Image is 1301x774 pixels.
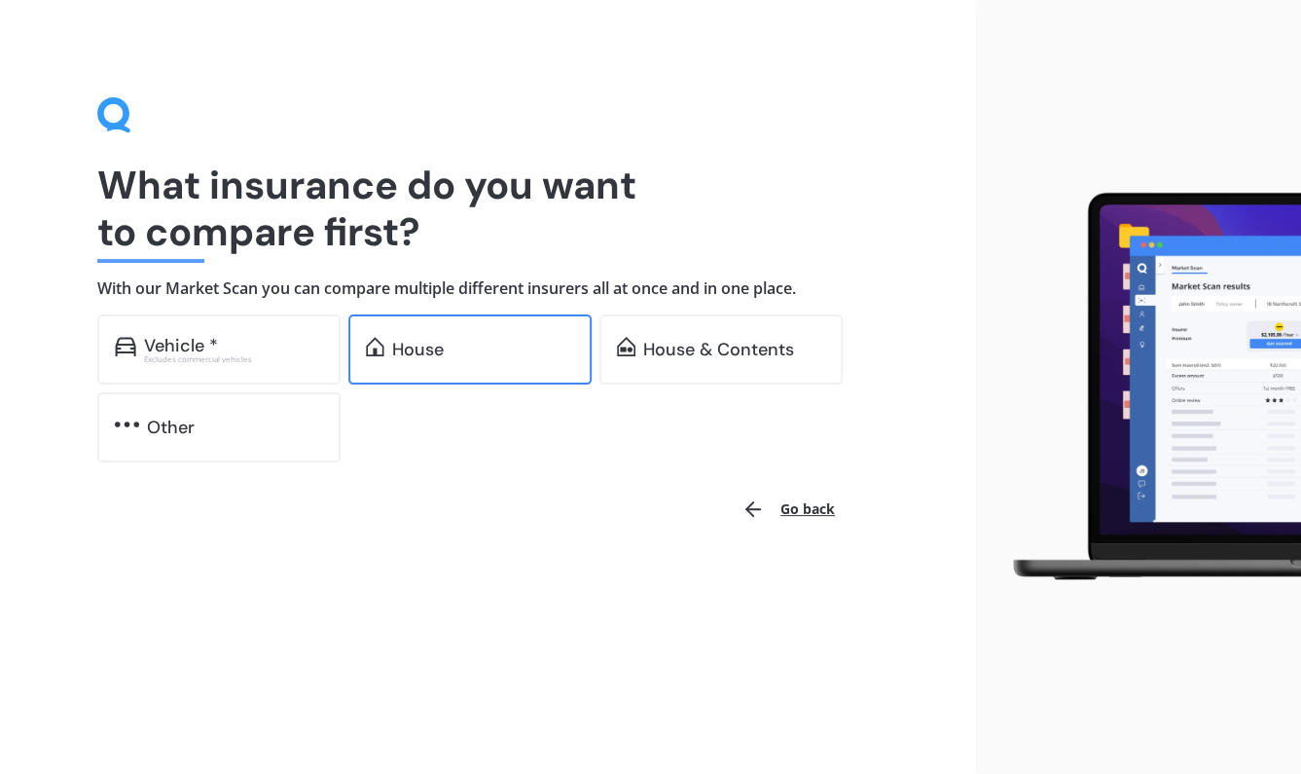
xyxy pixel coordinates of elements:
[115,415,139,434] img: other.81dba5aafe580aa69f38.svg
[992,184,1301,591] img: laptop.webp
[144,355,323,363] div: Excludes commercial vehicles
[730,486,847,533] button: Go back
[97,278,879,299] h4: With our Market Scan you can compare multiple different insurers all at once and in one place.
[392,340,444,359] div: House
[366,337,384,356] img: home.91c183c226a05b4dc763.svg
[115,337,136,356] img: car.f15378c7a67c060ca3f3.svg
[617,337,635,356] img: home-and-contents.b802091223b8502ef2dd.svg
[147,418,195,437] div: Other
[643,340,794,359] div: House & Contents
[97,162,879,255] h1: What insurance do you want to compare first?
[144,336,218,355] div: Vehicle *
